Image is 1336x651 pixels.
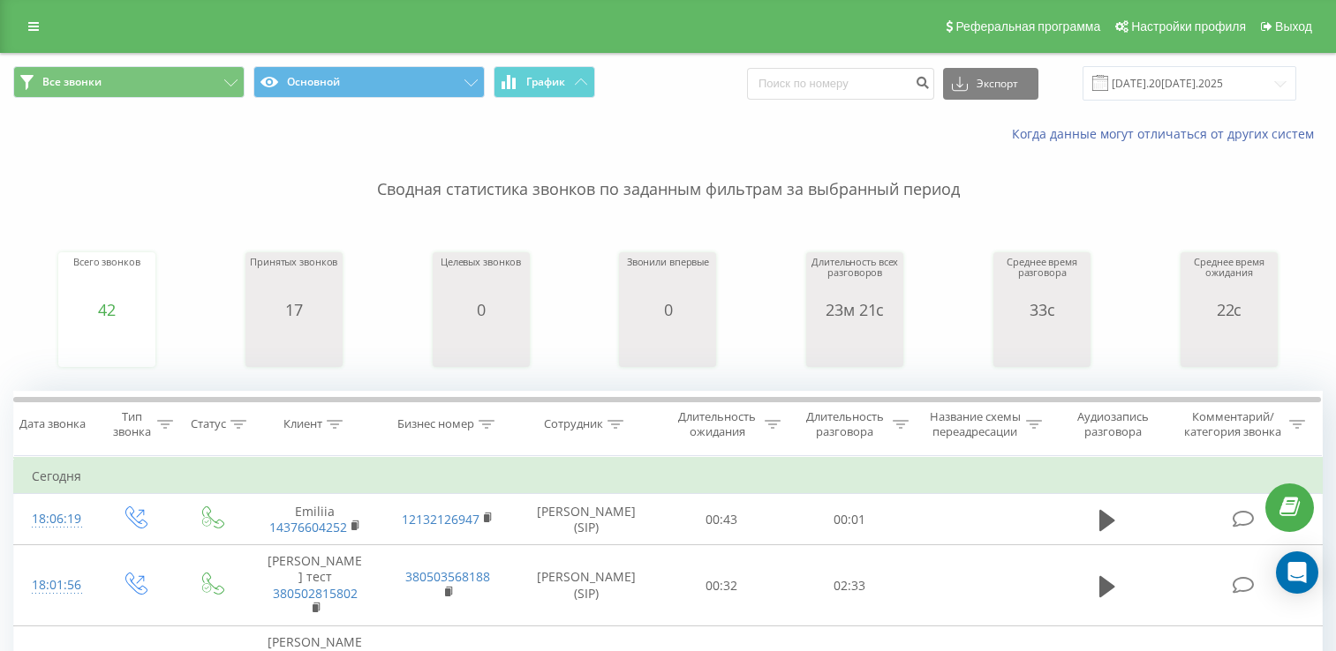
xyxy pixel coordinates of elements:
[73,301,140,318] div: 42
[249,494,381,545] td: Emiliia
[250,257,337,301] div: Принятых звонков
[402,511,479,528] a: 12132126947
[1062,409,1165,439] div: Аудиозапись разговора
[658,494,786,545] td: 00:43
[1276,551,1318,594] div: Open Intercom Messenger
[269,519,347,535] a: 14376604252
[1012,125,1323,142] a: Когда данные могут отличаться от других систем
[811,257,899,301] div: Длительность всех разговоров
[1185,257,1273,301] div: Среднее время ожидания
[785,494,913,545] td: 00:01
[32,502,78,536] div: 18:06:19
[955,19,1100,34] span: Реферальная программа
[441,257,521,301] div: Целевых звонков
[397,417,474,432] div: Бизнес номер
[1185,301,1273,318] div: 22с
[111,409,153,439] div: Тип звонка
[785,545,913,626] td: 02:33
[249,545,381,626] td: [PERSON_NAME] тест
[627,301,709,318] div: 0
[283,417,322,432] div: Клиент
[747,68,934,100] input: Поиск по номеру
[250,301,337,318] div: 17
[1275,19,1312,34] span: Выход
[32,568,78,602] div: 18:01:56
[13,143,1323,201] p: Сводная статистика звонков по заданным фильтрам за выбранный период
[544,417,603,432] div: Сотрудник
[253,66,485,98] button: Основной
[13,66,245,98] button: Все звонки
[674,409,761,439] div: Длительность ожидания
[811,301,899,318] div: 23м 21с
[191,417,226,432] div: Статус
[515,494,658,545] td: [PERSON_NAME] (SIP)
[441,301,521,318] div: 0
[1131,19,1246,34] span: Настройки профиля
[943,68,1038,100] button: Экспорт
[515,545,658,626] td: [PERSON_NAME] (SIP)
[998,257,1086,301] div: Среднее время разговора
[14,459,1323,494] td: Сегодня
[929,409,1022,439] div: Название схемы переадресации
[73,257,140,301] div: Всего звонков
[42,75,102,89] span: Все звонки
[19,417,86,432] div: Дата звонка
[998,301,1086,318] div: 33с
[405,568,490,585] a: 380503568188
[627,257,709,301] div: Звонили впервые
[273,585,358,602] a: 380502815802
[658,545,786,626] td: 00:32
[1181,409,1285,439] div: Комментарий/категория звонка
[801,409,888,439] div: Длительность разговора
[494,66,595,98] button: График
[526,76,565,88] span: График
